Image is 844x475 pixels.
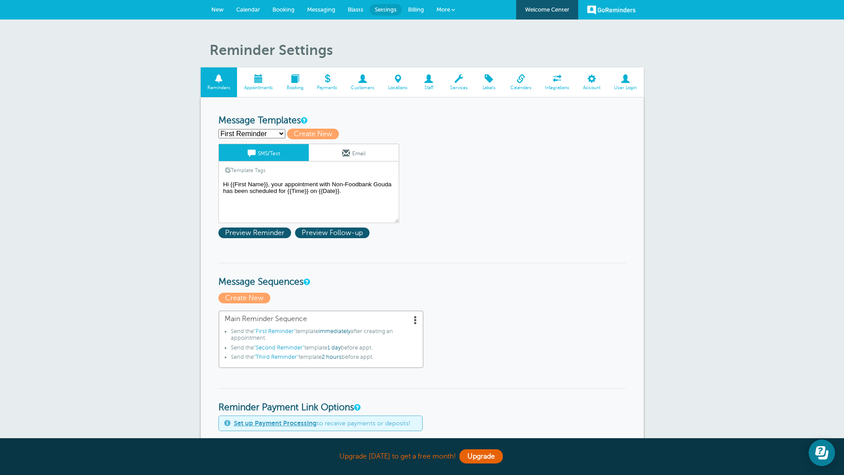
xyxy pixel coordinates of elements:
[237,67,280,97] a: Appointments
[211,6,224,13] span: New
[809,440,835,466] iframe: Resource center
[581,85,603,90] span: Account
[475,67,503,97] a: Labels
[295,228,369,238] span: Preview Follow-up
[315,85,340,90] span: Payments
[369,4,402,16] a: Settings
[254,345,304,351] span: "Second Reminder"
[303,279,309,285] a: Message Sequences allow you to setup multiple reminder schedules that can use different Message T...
[219,161,272,179] a: Template Tags
[234,420,410,427] span: to receive payments or deposits!
[231,345,417,354] li: Send the template before appt.
[414,67,443,97] a: Staff
[319,328,350,334] span: immediately
[218,115,626,126] h3: Message Templates
[479,85,499,90] span: Labels
[231,328,417,345] li: Send the template after creating an appointment.
[612,85,639,90] span: User Login
[236,6,260,13] span: Calendar
[386,85,410,90] span: Locations
[287,129,339,139] span: Create New
[344,67,381,97] a: Customers
[218,179,399,223] textarea: Hi {{First Name}}, your appointment with Non-Foodbank Gouda has been scheduled for {{Time}} on {{...
[210,42,644,59] h1: Reminder Settings
[459,449,503,463] a: Upgrade
[327,345,341,351] span: 1 day
[348,6,363,13] span: Blasts
[218,388,626,413] h3: Reminder Payment Link Options
[447,85,470,90] span: Services
[280,67,310,97] a: Booking
[218,293,270,303] span: Create New
[349,85,377,90] span: Customers
[284,85,306,90] span: Booking
[607,67,644,97] a: User Login
[375,6,397,13] span: Settings
[354,404,359,410] a: These settings apply to all templates. Automatically add a payment link to your reminders if an a...
[201,447,644,466] div: Upgrade [DATE] to get a free month!
[231,354,417,364] li: Send the template before appt.
[254,328,296,334] span: "First Reminder"
[309,144,399,161] a: Email
[543,85,572,90] span: Integrations
[218,263,626,288] h3: Message Sequences
[576,67,607,97] a: Account
[295,229,372,237] a: Preview Follow-up
[408,6,424,13] span: Billing
[218,229,295,237] a: Preview Reminder
[218,294,272,302] a: Create New
[219,144,309,161] a: SMS/Text
[218,228,291,238] span: Preview Reminder
[310,67,344,97] a: Payments
[218,310,424,368] a: Main Reminder Sequence Send the"First Reminder"templateimmediatelyafter creating an appointment.S...
[225,315,417,323] span: Main Reminder Sequence
[272,6,295,13] span: Booking
[419,85,439,90] span: Staff
[443,67,475,97] a: Services
[301,118,306,123] a: This is the wording for your reminder and follow-up messages. You can create multiple templates i...
[307,6,335,13] span: Messaging
[254,354,299,360] span: "Third Reminder"
[241,85,275,90] span: Appointments
[381,67,415,97] a: Locations
[508,85,534,90] span: Calendars
[234,420,317,427] a: Set up Payment Processing
[436,6,450,13] span: More
[503,67,538,97] a: Calendars
[205,85,233,90] span: Reminders
[322,354,342,360] span: 2 hours
[287,130,343,138] a: Create New
[538,67,576,97] a: Integrations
